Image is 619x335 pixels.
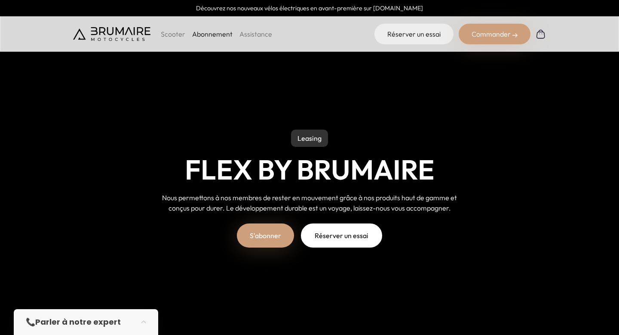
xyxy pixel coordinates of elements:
img: Brumaire Motocycles [73,27,150,41]
a: Assistance [239,30,272,38]
img: right-arrow-2.png [512,33,518,38]
a: Réserver un essai [301,223,382,248]
p: Leasing [291,130,328,147]
img: Panier [536,29,546,39]
a: Réserver un essai [374,24,454,44]
h1: Flex by Brumaire [185,154,435,186]
span: Nous permettons à nos membres de rester en mouvement grâce à nos produits haut de gamme et conçus... [162,193,457,212]
a: S'abonner [237,223,294,248]
a: Abonnement [192,30,233,38]
p: Scooter [161,29,185,39]
div: Commander [459,24,530,44]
